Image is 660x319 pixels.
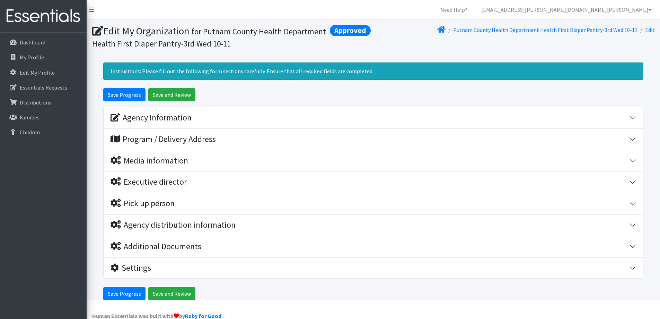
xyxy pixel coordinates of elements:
a: Edit My Profile [3,66,84,79]
p: Dashboard [20,39,45,46]
div: Executive director [111,177,187,187]
div: Program / Delivery Address [111,134,216,144]
a: Putnam County Health Department Health First Diaper Pantry-3rd Wed 10-11 [453,26,637,33]
button: Executive director [104,171,643,193]
span: Approved [330,25,371,36]
input: Save and Review [148,88,195,101]
button: Agency Information [104,107,643,128]
a: Distributions [3,95,84,109]
button: Program / Delivery Address [104,129,643,150]
p: My Profile [20,54,44,61]
button: Agency distribution information [104,215,643,236]
a: Children [3,125,84,139]
p: Distributions [20,99,51,106]
input: Save Progress [103,287,146,300]
input: Save and Review [148,287,195,300]
p: Essentials Requests [20,84,67,91]
div: Additional Documents [111,242,201,252]
input: Save Progress [103,88,146,101]
h1: Edit My Organization [92,25,371,49]
button: Pick up person [104,193,643,214]
p: Families [20,114,39,121]
a: Need Help? [435,3,473,17]
div: Settings [111,263,151,273]
a: Dashboard [3,35,84,49]
a: [EMAIL_ADDRESS][PERSON_NAME][DOMAIN_NAME][PERSON_NAME] [476,3,657,17]
div: Agency distribution information [111,220,236,230]
div: Media information [111,156,188,166]
div: Instructions: Please fill out the following form sections carefully. Ensure that all required fie... [103,62,643,80]
a: Families [3,110,84,124]
button: Additional Documents [104,236,643,257]
div: Agency Information [111,113,192,123]
p: Edit My Profile [20,69,55,76]
a: Essentials Requests [3,81,84,94]
div: Pick up person [111,199,175,209]
p: Children [20,129,40,136]
button: Settings [104,258,643,279]
small: for Putnam County Health Department Health First Diaper Pantry-3rd Wed 10-11 [92,26,326,49]
a: Edit [645,26,655,33]
img: HumanEssentials [3,5,84,28]
button: Media information [104,150,643,171]
a: My Profile [3,50,84,64]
